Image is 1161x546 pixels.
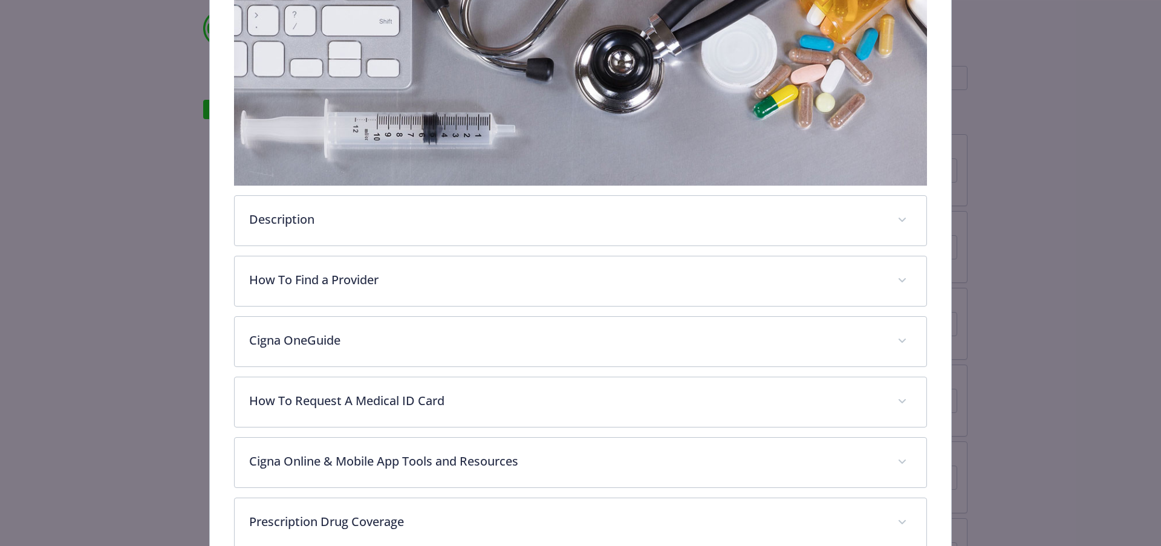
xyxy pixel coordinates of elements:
p: Prescription Drug Coverage [249,513,883,531]
p: Cigna Online & Mobile App Tools and Resources [249,452,883,470]
div: Cigna Online & Mobile App Tools and Resources [235,438,927,487]
p: Cigna OneGuide [249,331,883,349]
div: Description [235,196,927,245]
p: How To Request A Medical ID Card [249,392,883,410]
div: How To Find a Provider [235,256,927,306]
div: How To Request A Medical ID Card [235,377,927,427]
div: Cigna OneGuide [235,317,927,366]
p: Description [249,210,883,229]
p: How To Find a Provider [249,271,883,289]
